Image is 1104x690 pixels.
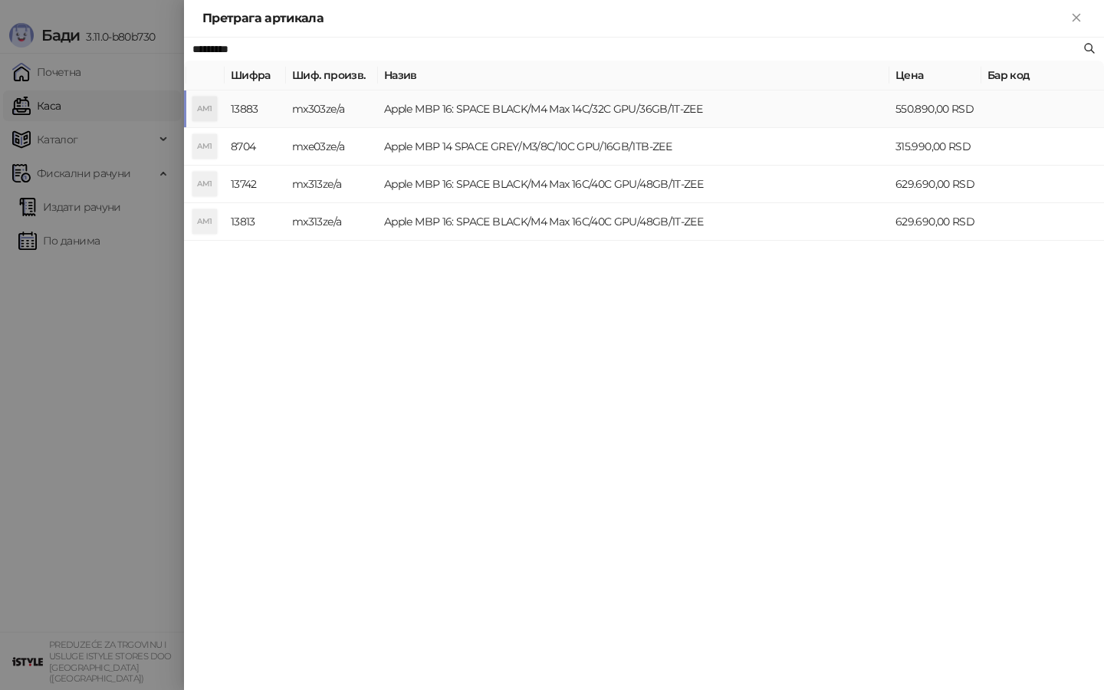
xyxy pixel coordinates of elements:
[889,61,981,90] th: Цена
[889,90,981,128] td: 550.890,00 RSD
[192,172,217,196] div: AM1
[202,9,1067,28] div: Претрага артикала
[889,128,981,166] td: 315.990,00 RSD
[286,128,378,166] td: mxe03ze/a
[225,90,286,128] td: 13883
[378,203,889,241] td: Apple MBP 16: SPACE BLACK/M4 Max 16C/40C GPU/48GB/1T-ZEE
[378,90,889,128] td: Apple MBP 16: SPACE BLACK/M4 Max 14C/32C GPU/36GB/1T-ZEE
[378,166,889,203] td: Apple MBP 16: SPACE BLACK/M4 Max 16C/40C GPU/48GB/1T-ZEE
[225,61,286,90] th: Шифра
[192,209,217,234] div: AM1
[286,61,378,90] th: Шиф. произв.
[286,90,378,128] td: mx303ze/a
[286,166,378,203] td: mx313ze/a
[225,203,286,241] td: 13813
[286,203,378,241] td: mx313ze/a
[889,203,981,241] td: 629.690,00 RSD
[981,61,1104,90] th: Бар код
[378,128,889,166] td: Apple MBP 14 SPACE GREY/M3/8C/10C GPU/16GB/1TB-ZEE
[378,61,889,90] th: Назив
[192,97,217,121] div: AM1
[225,128,286,166] td: 8704
[889,166,981,203] td: 629.690,00 RSD
[1067,9,1086,28] button: Close
[192,134,217,159] div: AM1
[225,166,286,203] td: 13742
